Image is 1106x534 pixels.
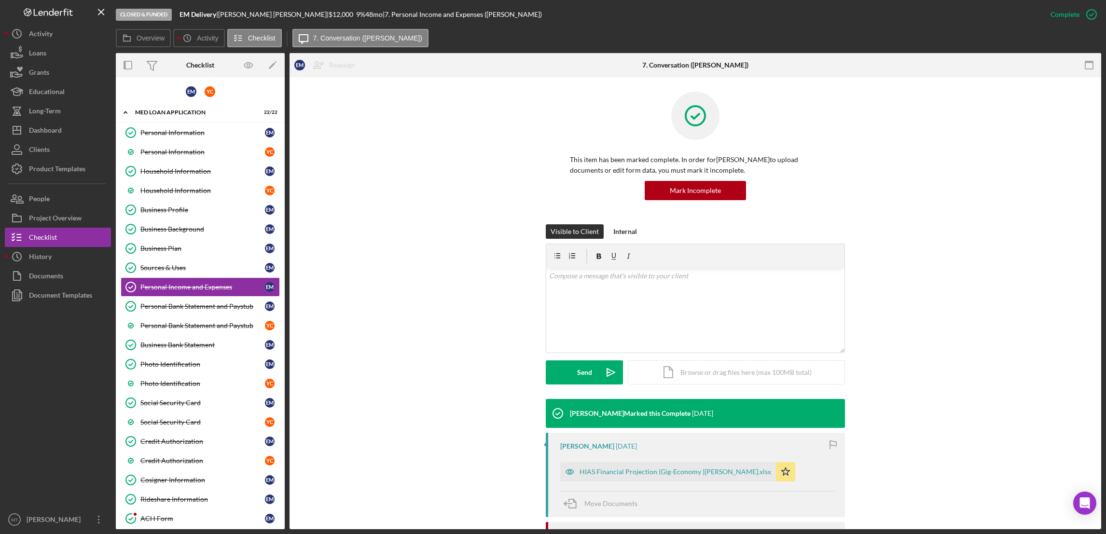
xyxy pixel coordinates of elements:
[265,475,275,485] div: E M
[140,245,265,252] div: Business Plan
[140,457,265,465] div: Credit Authorization
[121,181,280,200] a: Household InformationYC
[135,110,253,115] div: MED Loan Application
[116,29,171,47] button: Overview
[121,490,280,509] a: Rideshare InformationEM
[265,224,275,234] div: E M
[186,61,214,69] div: Checklist
[546,224,604,239] button: Visible to Client
[265,417,275,427] div: Y C
[580,468,771,476] div: HIAS Financial Projection (Gig-Economy )[PERSON_NAME].xlsx
[5,159,111,178] button: Product Templates
[121,200,280,219] a: Business ProfileEM
[5,208,111,228] button: Project Overview
[137,34,165,42] label: Overview
[265,186,275,195] div: Y C
[642,61,748,69] div: 7. Conversation ([PERSON_NAME])
[265,128,275,137] div: E M
[29,208,82,230] div: Project Overview
[265,359,275,369] div: E M
[29,140,50,162] div: Clients
[570,154,821,176] p: This item has been marked complete. In order for [PERSON_NAME] to upload documents or edit form d...
[173,29,224,47] button: Activity
[5,140,111,159] button: Clients
[29,286,92,307] div: Document Templates
[140,399,265,407] div: Social Security Card
[140,283,265,291] div: Personal Income and Expenses
[29,82,65,104] div: Educational
[29,101,61,123] div: Long-Term
[613,224,637,239] div: Internal
[577,360,592,384] div: Send
[121,412,280,432] a: Social Security CardYC
[140,438,265,445] div: Credit Authorization
[140,264,265,272] div: Sources & Uses
[121,277,280,297] a: Personal Income and ExpensesEM
[290,55,365,75] button: EMReassign
[29,247,52,269] div: History
[260,110,277,115] div: 22 / 22
[5,266,111,286] button: Documents
[29,24,53,46] div: Activity
[140,302,265,310] div: Personal Bank Statement and Paystub
[29,43,46,65] div: Loans
[5,286,111,305] button: Document Templates
[584,499,637,507] span: Move Documents
[5,510,111,529] button: MT[PERSON_NAME]
[180,11,218,18] div: |
[5,63,111,82] button: Grants
[265,437,275,446] div: E M
[121,393,280,412] a: Social Security CardEM
[121,374,280,393] a: Photo IdentificationYC
[5,228,111,247] a: Checklist
[29,121,62,142] div: Dashboard
[121,355,280,374] a: Photo IdentificationEM
[140,380,265,387] div: Photo Identification
[560,492,647,516] button: Move Documents
[5,24,111,43] a: Activity
[5,247,111,266] button: History
[265,147,275,157] div: Y C
[116,9,172,21] div: Closed & Funded
[265,321,275,330] div: Y C
[265,340,275,350] div: E M
[121,451,280,470] a: Credit AuthorizationYC
[365,11,383,18] div: 48 mo
[265,514,275,523] div: E M
[560,462,795,481] button: HIAS Financial Projection (Gig-Economy )[PERSON_NAME].xlsx
[29,189,50,211] div: People
[616,442,637,450] time: 2025-06-24 21:31
[5,189,111,208] button: People
[570,410,691,417] div: [PERSON_NAME] Marked this Complete
[5,121,111,140] a: Dashboard
[265,398,275,408] div: E M
[265,263,275,273] div: E M
[29,266,63,288] div: Documents
[383,11,542,18] div: | 7. Personal Income and Expenses ([PERSON_NAME])
[140,341,265,349] div: Business Bank Statement
[29,159,85,181] div: Product Templates
[265,301,275,311] div: E M
[186,86,196,97] div: E M
[121,509,280,528] a: ACH FormEM
[140,148,265,156] div: Personal Information
[140,476,265,484] div: Cosigner Information
[140,225,265,233] div: Business Background
[121,142,280,162] a: Personal InformationYC
[29,228,57,249] div: Checklist
[29,63,49,84] div: Grants
[265,205,275,215] div: E M
[121,297,280,316] a: Personal Bank Statement and PaystubEM
[5,82,111,101] a: Educational
[551,224,599,239] div: Visible to Client
[218,11,329,18] div: [PERSON_NAME] [PERSON_NAME] |
[5,43,111,63] button: Loans
[313,34,422,42] label: 7. Conversation ([PERSON_NAME])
